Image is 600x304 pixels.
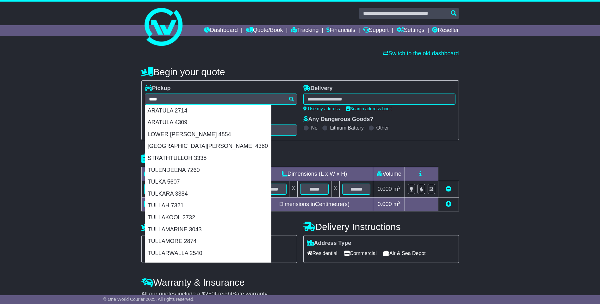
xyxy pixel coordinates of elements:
[141,198,194,211] td: Total
[307,240,351,247] label: Address Type
[303,116,374,123] label: Any Dangerous Goods?
[145,212,271,224] div: TULLAKOOL 2732
[145,105,271,117] div: ARATULA 2714
[145,94,297,105] typeahead: Please provide city
[145,176,271,188] div: TULKA 5607
[245,25,283,36] a: Quote/Book
[344,248,377,258] span: Commercial
[378,201,392,207] span: 0.000
[303,85,333,92] label: Delivery
[303,106,340,111] a: Use my address
[376,125,389,131] label: Other
[291,25,319,36] a: Tracking
[303,222,459,232] h4: Delivery Instructions
[311,125,318,131] label: No
[383,50,459,57] a: Switch to the old dashboard
[141,153,221,164] h4: Package details |
[256,198,373,211] td: Dimensions in Centimetre(s)
[432,25,459,36] a: Reseller
[330,125,364,131] label: Lithium Battery
[145,235,271,247] div: TULLAMORE 2874
[331,181,339,198] td: x
[145,164,271,176] div: TULENDEENA 7260
[141,291,459,298] div: All our quotes include a $ FreightSafe warranty.
[145,152,271,164] div: STRATHTULLOH 3338
[145,188,271,200] div: TULKARA 3384
[373,167,405,181] td: Volume
[205,291,215,297] span: 250
[145,140,271,152] div: [GEOGRAPHIC_DATA][PERSON_NAME] 4380
[363,25,389,36] a: Support
[145,259,271,271] div: TULLERA 2480
[145,117,271,129] div: ARATULA 4309
[141,222,297,232] h4: Pickup Instructions
[141,67,459,77] h4: Begin your quote
[145,224,271,236] div: TULLAMARINE 3043
[256,167,373,181] td: Dimensions (L x W x H)
[398,185,401,190] sup: 3
[398,200,401,205] sup: 3
[145,129,271,141] div: LOWER [PERSON_NAME] 4854
[307,248,337,258] span: Residential
[446,201,451,207] a: Add new item
[204,25,238,36] a: Dashboard
[145,85,171,92] label: Pickup
[326,25,355,36] a: Financials
[383,248,426,258] span: Air & Sea Depot
[289,181,298,198] td: x
[145,247,271,259] div: TULLARWALLA 2540
[141,167,194,181] td: Type
[397,25,424,36] a: Settings
[103,297,195,302] span: © One World Courier 2025. All rights reserved.
[378,186,392,192] span: 0.000
[145,200,271,212] div: TULLAH 7321
[141,277,459,288] h4: Warranty & Insurance
[346,106,392,111] a: Search address book
[393,186,401,192] span: m
[446,186,451,192] a: Remove this item
[393,201,401,207] span: m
